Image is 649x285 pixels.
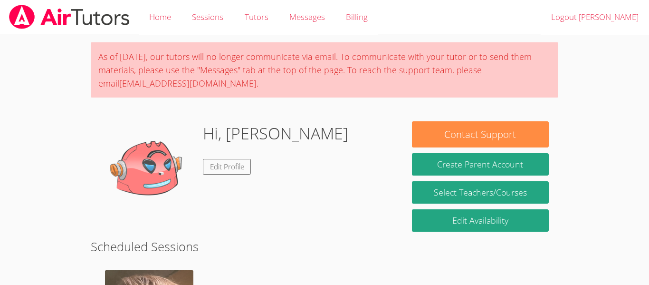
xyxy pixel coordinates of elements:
a: Edit Availability [412,209,549,232]
h1: Hi, [PERSON_NAME] [203,121,348,146]
img: default.png [100,121,195,216]
a: Edit Profile [203,159,251,175]
img: airtutors_banner-c4298cdbf04f3fff15de1276eac7730deb9818008684d7c2e4769d2f7ddbe033.png [8,5,131,29]
button: Contact Support [412,121,549,147]
a: Select Teachers/Courses [412,181,549,204]
div: As of [DATE], our tutors will no longer communicate via email. To communicate with your tutor or ... [91,42,558,98]
button: Create Parent Account [412,153,549,176]
h2: Scheduled Sessions [91,237,558,256]
span: Messages [289,11,325,22]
